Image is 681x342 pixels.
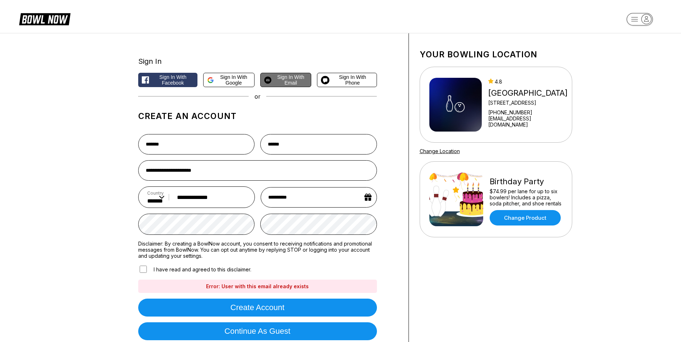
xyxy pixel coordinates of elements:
div: Error: User with this email already exists [138,280,377,293]
div: [STREET_ADDRESS] [488,100,569,106]
span: Sign in with Facebook [152,74,194,86]
h1: Your bowling location [420,49,572,60]
div: [GEOGRAPHIC_DATA] [488,88,569,98]
span: Sign in with Phone [332,74,373,86]
input: I have read and agreed to this disclaimer. [140,266,147,273]
button: Create account [138,299,377,317]
button: Sign in with Email [260,73,311,87]
button: Continue as guest [138,322,377,340]
a: [EMAIL_ADDRESS][DOMAIN_NAME] [488,115,569,128]
label: I have read and agreed to this disclaimer. [138,265,251,274]
div: $74.99 per lane for up to six bowlers! Includes a pizza, soda pitcher, and shoe rentals [490,188,563,206]
label: Disclaimer: By creating a BowlNow account, you consent to receiving notifications and promotional... [138,241,377,259]
a: Change Location [420,148,460,154]
span: Sign in with Email [274,74,307,86]
div: 4.8 [488,79,569,85]
div: Birthday Party [490,177,563,186]
img: Birthday Party [429,172,483,226]
div: [PHONE_NUMBER] [488,109,569,115]
button: Sign in with Facebook [138,73,198,87]
img: Midway Berkeley Springs [429,78,482,132]
button: Sign in with Google [203,73,254,87]
label: Country [147,190,164,196]
a: Change Product [490,210,561,225]
div: Sign In [138,57,377,66]
button: Sign in with Phone [317,73,377,87]
h1: Create an account [138,111,377,121]
span: Sign in with Google [217,74,251,86]
div: or [138,93,377,100]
